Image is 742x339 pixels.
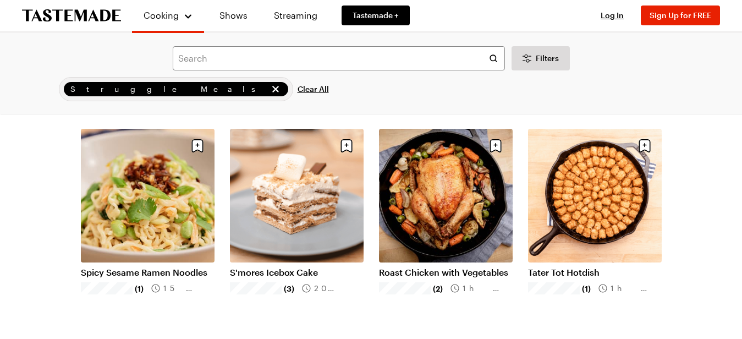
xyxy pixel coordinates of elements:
span: Struggle Meals [70,83,267,95]
a: Tastemade + [342,6,410,25]
a: S'mores Icebox Cake [230,267,364,278]
button: Clear All [298,77,329,101]
a: To Tastemade Home Page [22,9,121,22]
button: Save recipe [336,135,357,156]
button: Cooking [143,4,193,26]
a: Tater Tot Hotdish [528,267,662,278]
span: Filters [536,53,559,64]
button: Save recipe [485,135,506,156]
span: Log In [601,10,624,20]
span: Tastemade + [353,10,399,21]
button: remove Struggle Meals [270,83,282,95]
button: Save recipe [187,135,208,156]
span: Clear All [298,84,329,95]
button: Desktop filters [512,46,570,70]
a: Spicy Sesame Ramen Noodles [81,267,215,278]
span: Sign Up for FREE [650,10,711,20]
button: Save recipe [634,135,655,156]
button: Log In [590,10,634,21]
a: Roast Chicken with Vegetables [379,267,513,278]
span: Cooking [144,10,179,20]
button: Sign Up for FREE [641,6,720,25]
